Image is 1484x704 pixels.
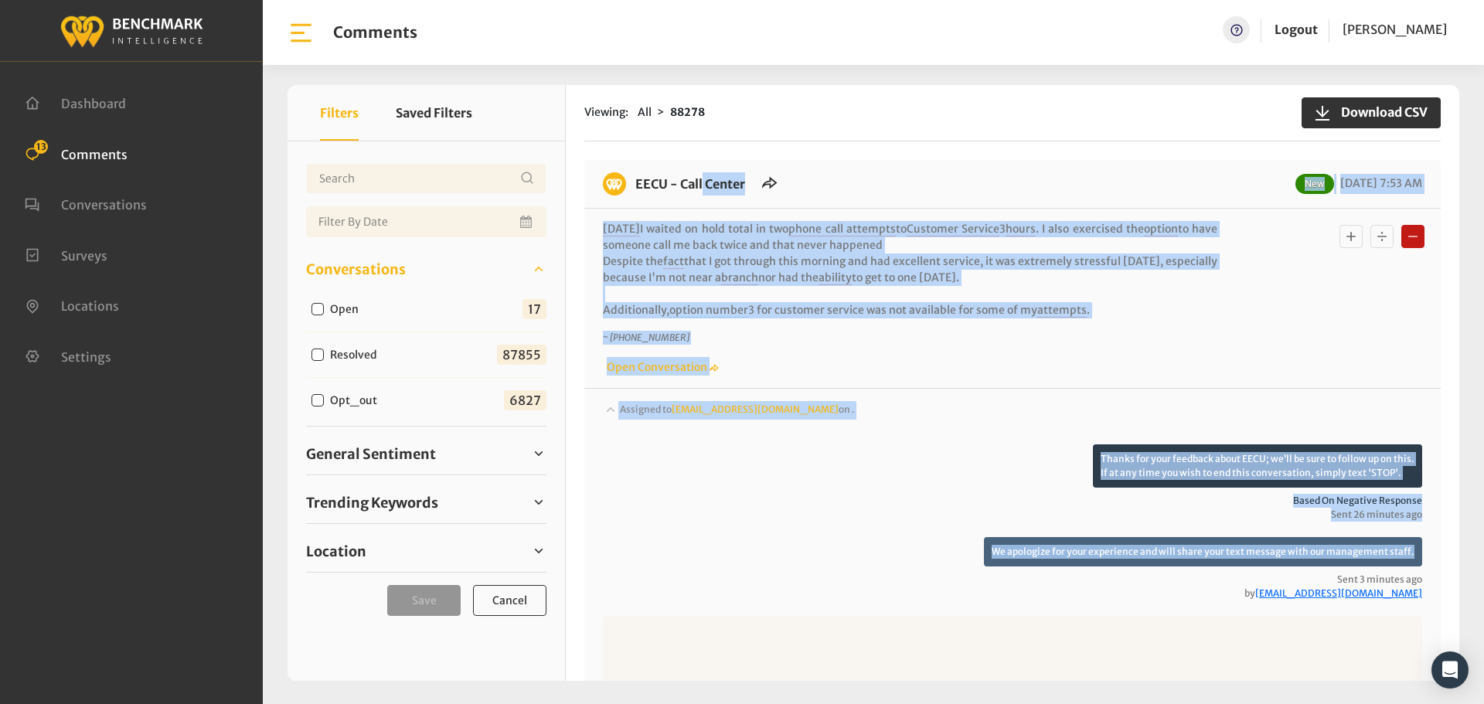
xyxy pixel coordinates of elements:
span: fact [663,254,684,269]
span: All [638,105,652,119]
div: Assigned to[EMAIL_ADDRESS][DOMAIN_NAME]on . [603,401,1422,444]
span: Settings [61,349,111,364]
a: Trending Keywords [306,491,546,514]
span: phone call attempts [788,222,895,236]
button: Download CSV [1302,97,1441,128]
a: [PERSON_NAME] [1343,16,1447,43]
span: branch [721,270,758,285]
span: 13 [34,140,48,154]
h1: Comments [333,23,417,42]
a: Conversations [25,196,147,211]
a: Surveys [25,247,107,262]
span: Comments [61,146,128,162]
span: Based on negative response [603,494,1422,508]
div: Open Intercom Messenger [1431,651,1469,689]
a: Open Conversation [603,360,719,374]
span: New [1295,174,1334,194]
input: Open [311,303,324,315]
label: Opt_out [325,393,390,409]
span: [DATE] [603,222,640,236]
label: Open [325,301,371,318]
img: bar [288,19,315,46]
a: EECU - Call Center [635,176,745,192]
span: Dashboard [61,96,126,111]
a: [EMAIL_ADDRESS][DOMAIN_NAME] [1255,587,1422,599]
span: Download CSV [1332,103,1428,121]
span: General Sentiment [306,444,436,464]
a: Logout [1275,22,1318,37]
span: Customer Service [907,222,999,236]
input: Opt_out [311,394,324,406]
p: We apologize for your experience and will share your text message with our management staff. [984,537,1422,566]
i: ~ [PHONE_NUMBER] [603,332,689,343]
span: [PERSON_NAME] [1343,22,1447,37]
span: by [603,587,1422,600]
span: Location [306,541,366,562]
a: Locations [25,297,119,312]
input: Resolved [311,349,324,361]
span: attempts [1037,303,1087,318]
h6: EECU - Call Center [626,172,754,196]
span: Viewing: [584,104,628,121]
span: Conversations [306,259,406,280]
span: Surveys [61,247,107,263]
button: Filters [320,85,359,141]
p: Thanks for your feedback about EECU; we’ll be sure to follow up on this. If at any time you wish ... [1093,444,1422,488]
span: Conversations [61,197,147,213]
input: Username [306,163,546,194]
span: Locations [61,298,119,314]
p: I waited on hold total in two to 3 . I also exercised the to have someone call me back twice and ... [603,221,1217,318]
button: Open Calendar [517,206,537,237]
span: [DATE] 7:53 AM [1336,176,1422,190]
a: Dashboard [25,94,126,110]
a: Conversations [306,257,546,281]
div: Basic example [1336,221,1428,252]
span: option number [669,303,748,318]
span: Assigned to on . [620,403,855,415]
a: Settings [25,348,111,363]
span: Sent 3 minutes ago [603,573,1422,600]
strong: 88278 [670,105,705,119]
img: benchmark [603,172,626,196]
span: 6827 [504,390,546,410]
label: Resolved [325,347,390,363]
a: Logout [1275,16,1318,43]
input: Date range input field [306,206,546,237]
img: benchmark [60,12,203,49]
button: Cancel [473,585,546,616]
span: Trending Keywords [306,492,438,513]
span: Sent 26 minutes ago [603,508,1422,522]
span: 17 [522,299,546,319]
span: 87855 [497,345,546,365]
a: [EMAIL_ADDRESS][DOMAIN_NAME] [672,403,839,415]
span: hours [1006,222,1036,236]
a: General Sentiment [306,442,546,465]
span: ability [819,270,852,285]
button: Saved Filters [396,85,472,141]
a: Comments 13 [25,145,128,161]
span: option [1144,222,1178,236]
a: Location [306,539,546,563]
